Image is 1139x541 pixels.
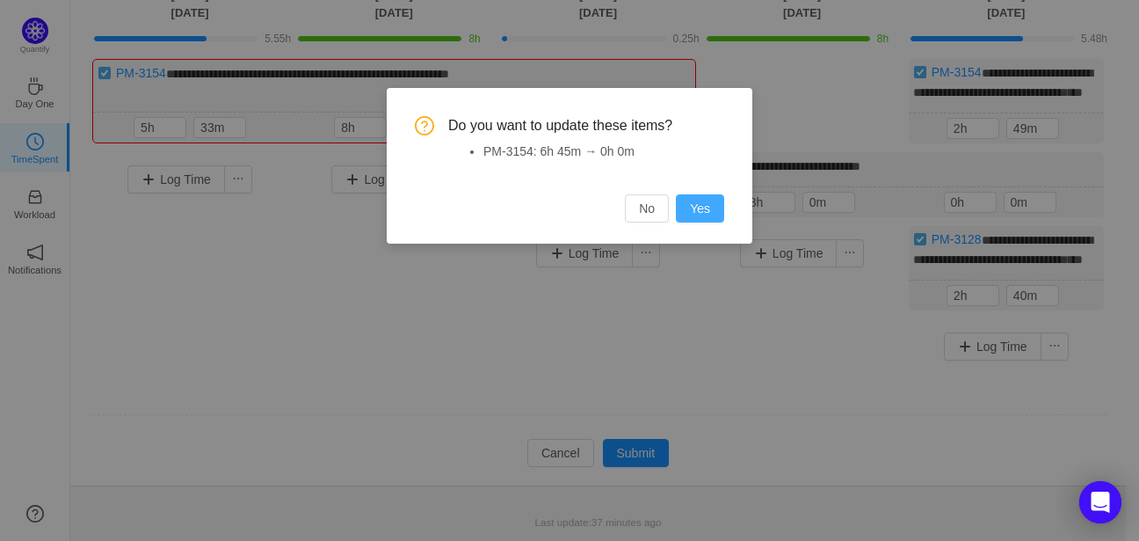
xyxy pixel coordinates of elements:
i: icon: question-circle [415,116,434,135]
button: No [625,194,669,223]
span: Do you want to update these items? [448,116,724,135]
li: PM-3154: 6h 45m → 0h 0m [483,143,724,161]
button: Yes [676,194,724,223]
div: Open Intercom Messenger [1079,481,1121,523]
